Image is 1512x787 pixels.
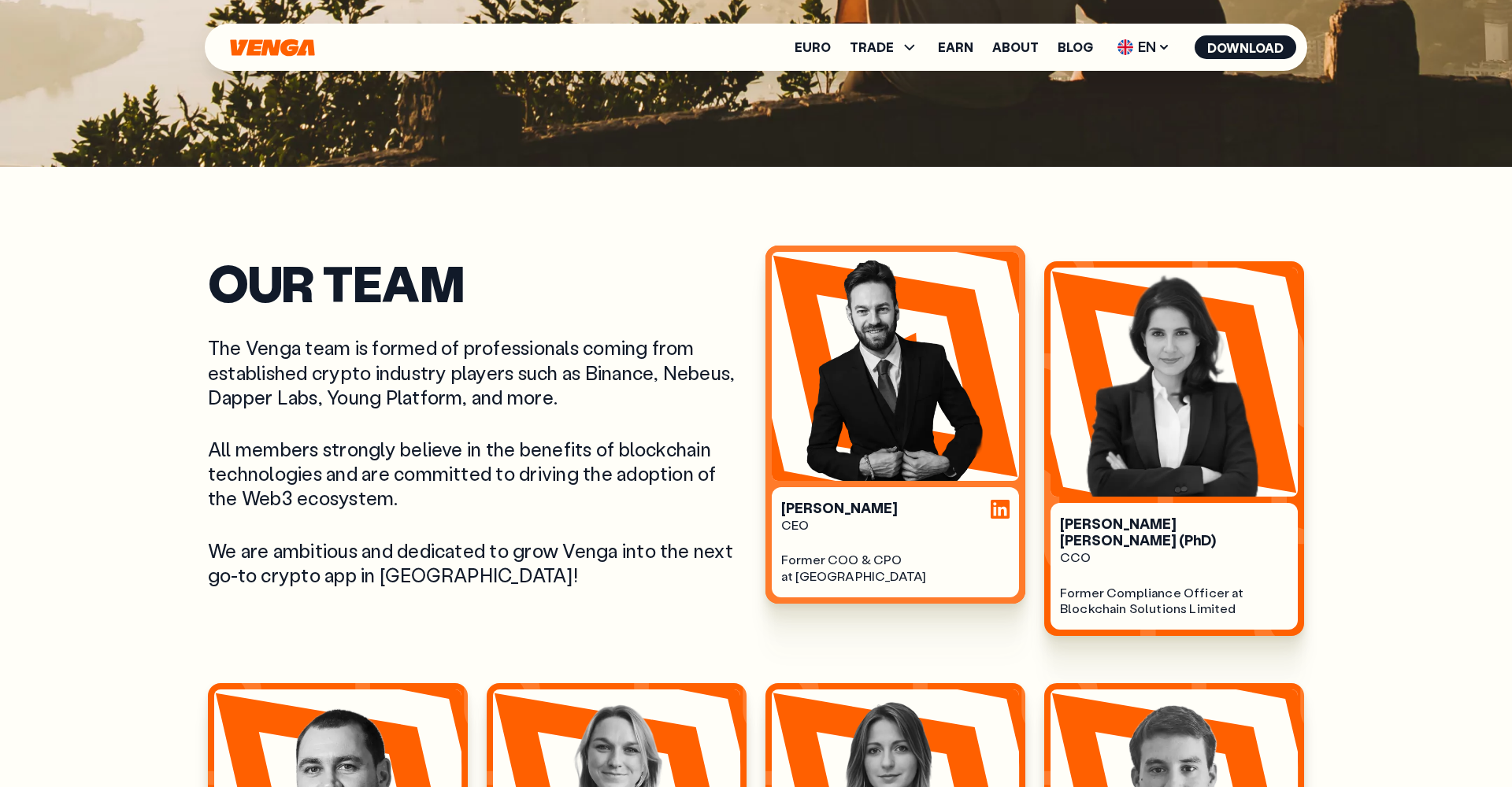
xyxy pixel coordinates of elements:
[765,261,1025,619] a: person image[PERSON_NAME]CEOFormer COO & CPOat [GEOGRAPHIC_DATA]
[1060,515,1288,549] div: [PERSON_NAME] [PERSON_NAME] (PhD)
[781,552,1010,585] div: Former COO & CPO at [GEOGRAPHIC_DATA]
[1044,261,1304,636] a: person image[PERSON_NAME] [PERSON_NAME] (PhD)CCOFormer Compliance Officer at Blockchain Solutions...
[781,517,1010,534] div: CEO
[208,261,747,304] h2: Our Team
[228,39,317,57] svg: Home
[1195,35,1296,59] button: Download
[208,335,747,409] p: The Venga team is formed of professionals coming from established crypto industry players such as...
[1060,549,1288,566] div: CCO
[1112,35,1176,60] span: EN
[1117,39,1133,55] img: flag-uk
[1060,585,1288,618] div: Former Compliance Officer at Blockchain Solutions Limited
[938,41,973,54] a: Earn
[208,538,747,587] p: We are ambitious and dedicated to grow Venga into the next go-to crypto app in [GEOGRAPHIC_DATA]!
[772,252,1019,481] img: person image
[795,41,831,54] a: Euro
[850,38,919,57] span: TRADE
[1051,268,1298,497] img: person image
[781,500,1010,517] div: [PERSON_NAME]
[850,41,894,54] span: TRADE
[1058,41,1093,54] a: Blog
[208,437,747,511] p: All members strongly believe in the benefits of blockchain technologies and are committed to driv...
[992,41,1039,54] a: About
